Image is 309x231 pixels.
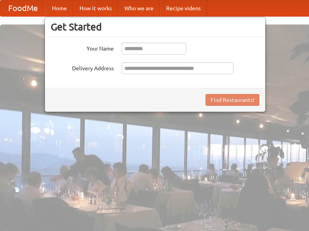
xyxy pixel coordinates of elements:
[118,0,160,16] a: Who we are
[0,0,46,16] a: FoodMe
[51,21,259,33] h3: Get Started
[46,0,73,16] a: Home
[51,62,114,72] label: Delivery Address
[51,43,114,53] label: Your Name
[205,94,259,106] button: Find Restaurants!
[73,0,118,16] a: How it works
[160,0,207,16] a: Recipe videos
